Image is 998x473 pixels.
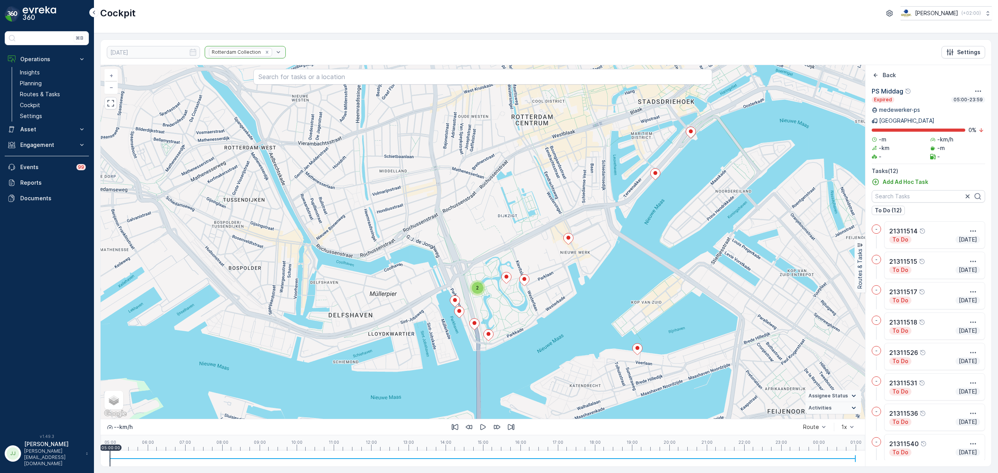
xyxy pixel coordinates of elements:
p: - [875,317,878,323]
p: 05:00:00 [101,445,120,450]
a: Routes & Tasks [17,89,89,100]
p: To Do [892,327,909,335]
button: To Do (12) [872,206,905,215]
button: Settings [941,46,985,58]
p: Add Ad Hoc Task [883,178,928,186]
p: Insights [20,69,40,76]
p: Events [20,163,72,171]
p: 12:00 [366,440,377,445]
p: [PERSON_NAME] [915,9,958,17]
p: -km [879,144,890,152]
p: - [875,378,878,384]
a: Zoom Out [105,81,117,93]
p: 08:00 [216,440,228,445]
p: Settings [20,112,42,120]
button: JJ[PERSON_NAME][PERSON_NAME][EMAIL_ADDRESS][DOMAIN_NAME] [5,440,89,467]
a: Insights [17,67,89,78]
p: 17:00 [552,440,563,445]
p: To Do [892,388,909,395]
p: [PERSON_NAME] [24,440,82,448]
p: 20:00 [664,440,676,445]
p: -m [937,144,945,152]
p: To Do [892,448,909,456]
button: [PERSON_NAME](+02:00) [901,6,992,20]
p: Documents [20,194,86,202]
p: -km/h [937,136,953,143]
p: 99 [78,164,84,170]
div: Help Tooltip Icon [919,319,925,325]
p: 21311517 [889,287,917,297]
p: 06:00 [142,440,154,445]
p: 21:00 [701,440,713,445]
p: Reports [20,179,86,187]
div: Help Tooltip Icon [920,410,926,417]
a: Back [872,71,896,79]
a: Add Ad Hoc Task [872,178,928,186]
p: Expired [873,97,893,103]
div: Route [803,424,819,430]
p: 09:00 [254,440,266,445]
p: 15:00 [478,440,488,445]
p: [DATE] [958,327,978,335]
p: Back [883,71,896,79]
p: To Do [892,357,909,365]
p: 22:00 [738,440,750,445]
p: 11:00 [329,440,339,445]
p: PS Middag [872,86,903,96]
p: 10:00 [291,440,303,445]
p: 21311540 [889,439,919,448]
p: Settings [957,48,980,56]
p: [DATE] [958,357,978,365]
p: 19:00 [626,440,638,445]
span: Activities [809,405,832,411]
p: - [879,153,881,161]
p: - [875,439,878,445]
p: Cockpit [100,7,136,19]
p: Operations [20,55,73,63]
img: logo [5,6,20,22]
p: 21311515 [889,257,917,266]
p: - [875,287,878,293]
button: Engagement [5,137,89,153]
img: logo_dark-DEwI_e13.png [23,6,56,22]
p: 13:00 [403,440,414,445]
input: dd/mm/yyyy [107,46,200,58]
a: Zoom In [105,70,117,81]
p: 21311531 [889,378,917,388]
p: To Do [892,266,909,274]
p: [DATE] [958,266,978,274]
a: Reports [5,175,89,191]
p: To Do [892,418,909,426]
div: 2 [470,280,485,296]
p: 07:00 [179,440,191,445]
img: basis-logo_rgb2x.png [901,9,912,18]
p: 21311536 [889,409,918,418]
div: Help Tooltip Icon [919,228,925,234]
p: [PERSON_NAME][EMAIL_ADDRESS][DOMAIN_NAME] [24,448,82,467]
p: -- km/h [114,423,133,431]
p: Routes & Tasks [856,249,864,289]
p: 14:00 [440,440,451,445]
p: - [875,348,878,354]
a: Settings [17,111,89,122]
a: Documents [5,191,89,206]
p: ( +02:00 ) [961,10,981,16]
p: 01:00 [850,440,862,445]
input: Search for tasks or a location [253,69,712,85]
a: Planning [17,78,89,89]
span: Assignee Status [809,393,848,399]
a: Open this area in Google Maps (opens a new window) [103,409,128,419]
p: Asset [20,125,73,133]
div: Help Tooltip Icon [919,289,925,295]
p: Cockpit [20,101,40,109]
p: [DATE] [958,418,978,426]
summary: Activities [805,402,861,414]
p: 16:00 [515,440,526,445]
p: Routes & Tasks [20,90,60,98]
p: To Do [892,297,909,304]
p: 05:00 [104,440,116,445]
div: 1x [841,424,847,430]
p: - [937,153,940,161]
p: medewerker-ps [879,106,920,114]
button: Operations [5,51,89,67]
